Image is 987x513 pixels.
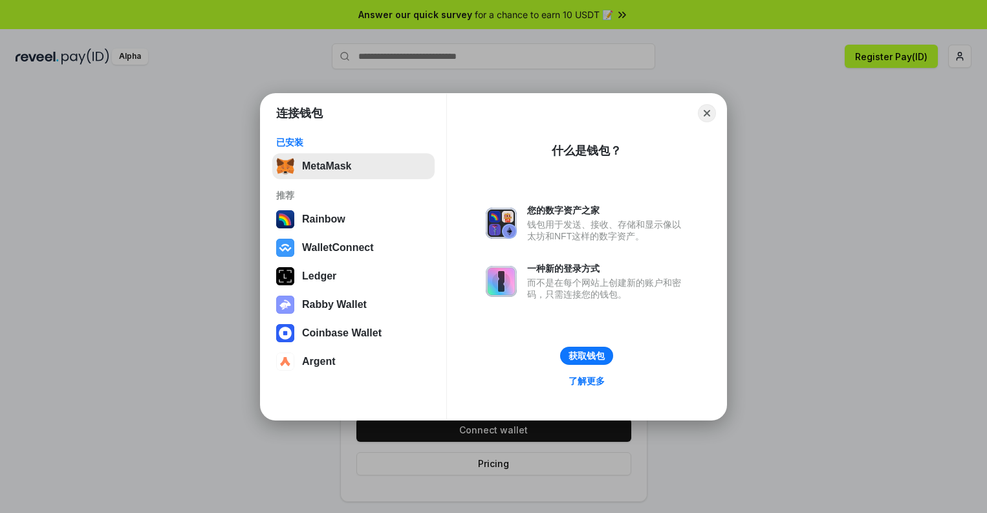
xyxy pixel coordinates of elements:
button: Rabby Wallet [272,292,435,318]
img: svg+xml,%3Csvg%20xmlns%3D%22http%3A%2F%2Fwww.w3.org%2F2000%2Fsvg%22%20width%3D%2228%22%20height%3... [276,267,294,285]
img: svg+xml,%3Csvg%20xmlns%3D%22http%3A%2F%2Fwww.w3.org%2F2000%2Fsvg%22%20fill%3D%22none%22%20viewBox... [276,296,294,314]
button: MetaMask [272,153,435,179]
div: MetaMask [302,160,351,172]
div: Argent [302,356,336,367]
img: svg+xml,%3Csvg%20width%3D%22120%22%20height%3D%22120%22%20viewBox%3D%220%200%20120%20120%22%20fil... [276,210,294,228]
img: svg+xml,%3Csvg%20xmlns%3D%22http%3A%2F%2Fwww.w3.org%2F2000%2Fsvg%22%20fill%3D%22none%22%20viewBox... [486,266,517,297]
a: 了解更多 [561,373,613,389]
div: 推荐 [276,190,431,201]
img: svg+xml,%3Csvg%20width%3D%2228%22%20height%3D%2228%22%20viewBox%3D%220%200%2028%2028%22%20fill%3D... [276,239,294,257]
img: svg+xml,%3Csvg%20xmlns%3D%22http%3A%2F%2Fwww.w3.org%2F2000%2Fsvg%22%20fill%3D%22none%22%20viewBox... [486,208,517,239]
img: svg+xml,%3Csvg%20width%3D%2228%22%20height%3D%2228%22%20viewBox%3D%220%200%2028%2028%22%20fill%3D... [276,324,294,342]
div: 了解更多 [569,375,605,387]
div: WalletConnect [302,242,374,254]
div: 什么是钱包？ [552,143,622,158]
button: Close [698,104,716,122]
div: Ledger [302,270,336,282]
button: Rainbow [272,206,435,232]
button: Ledger [272,263,435,289]
h1: 连接钱包 [276,105,323,121]
button: Coinbase Wallet [272,320,435,346]
div: 已安装 [276,136,431,148]
button: WalletConnect [272,235,435,261]
div: 获取钱包 [569,350,605,362]
button: Argent [272,349,435,375]
div: 一种新的登录方式 [527,263,688,274]
img: svg+xml,%3Csvg%20fill%3D%22none%22%20height%3D%2233%22%20viewBox%3D%220%200%2035%2033%22%20width%... [276,157,294,175]
div: 而不是在每个网站上创建新的账户和密码，只需连接您的钱包。 [527,277,688,300]
div: Rainbow [302,213,345,225]
div: 您的数字资产之家 [527,204,688,216]
button: 获取钱包 [560,347,613,365]
img: svg+xml,%3Csvg%20width%3D%2228%22%20height%3D%2228%22%20viewBox%3D%220%200%2028%2028%22%20fill%3D... [276,353,294,371]
div: Coinbase Wallet [302,327,382,339]
div: 钱包用于发送、接收、存储和显示像以太坊和NFT这样的数字资产。 [527,219,688,242]
div: Rabby Wallet [302,299,367,311]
